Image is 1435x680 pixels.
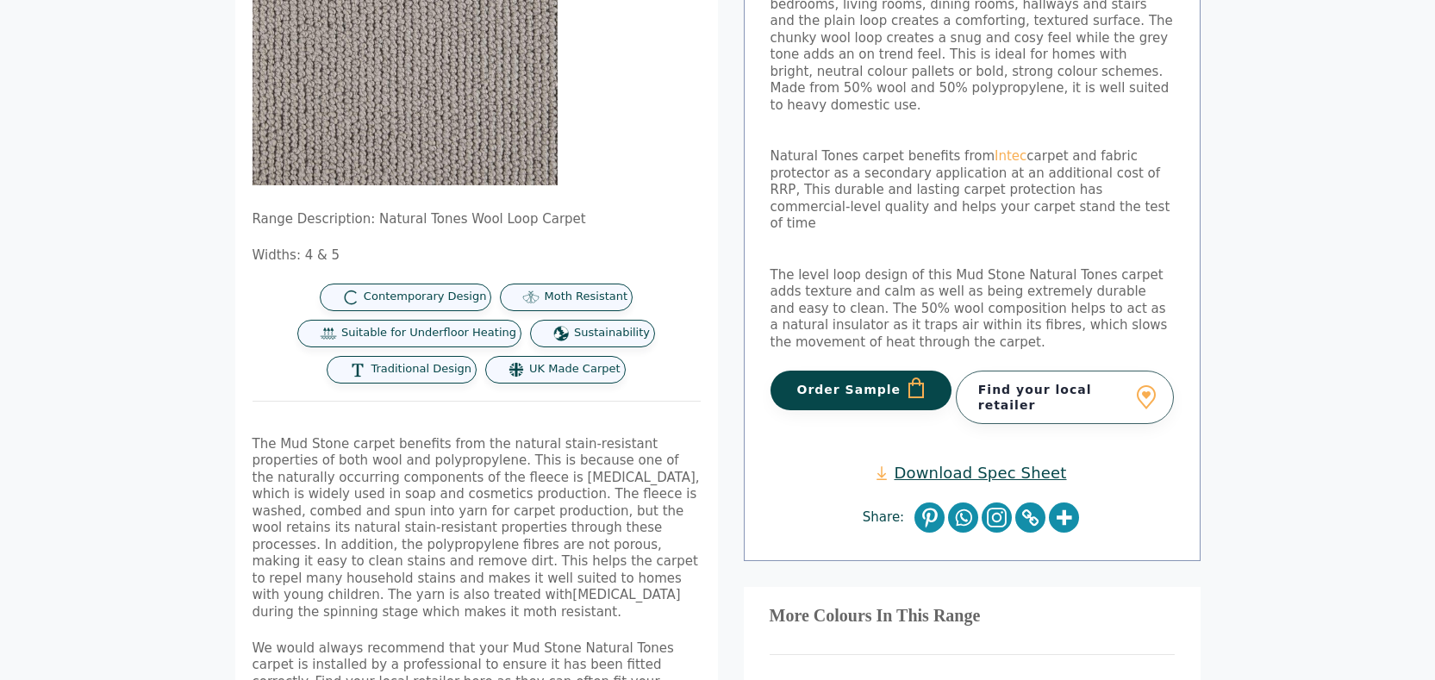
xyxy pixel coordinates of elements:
[364,290,487,304] span: Contemporary Design
[341,326,516,340] span: Suitable for Underfloor Heating
[771,371,952,410] button: Order Sample
[253,247,701,265] p: Widths: 4 & 5
[574,326,650,340] span: Sustainability
[982,502,1012,533] a: Instagram
[771,267,1168,350] span: The level loop design of this Mud Stone Natural Tones carpet adds texture and calm as well as bei...
[877,463,1066,483] a: Download Spec Sheet
[529,362,620,377] span: UK Made Carpet
[914,502,945,533] a: Pinterest
[572,587,680,602] span: [MEDICAL_DATA]
[253,604,622,620] span: during the spinning stage which makes it moth resistant.
[1015,502,1045,533] a: Copy Link
[253,211,701,228] p: Range Description: Natural Tones Wool Loop Carpet
[253,436,700,603] span: The Mud Stone carpet benefits from the natural stain-resistant properties of both wool and polypr...
[948,502,978,533] a: Whatsapp
[544,290,627,304] span: Moth Resistant
[1049,502,1079,533] a: More
[770,613,1175,620] h3: More Colours In This Range
[371,362,471,377] span: Traditional Design
[956,371,1174,424] a: Find your local retailer
[863,509,913,527] span: Share:
[995,148,1026,164] a: Intec
[771,148,1174,233] p: Natural Tones carpet benefits from carpet and fabric protector as a secondary application at an a...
